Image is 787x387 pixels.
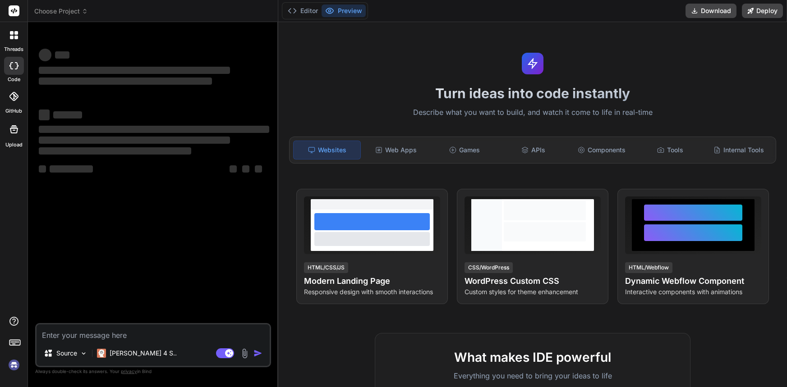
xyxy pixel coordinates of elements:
h4: Dynamic Webflow Component [625,275,761,287]
div: HTML/Webflow [625,262,672,273]
div: APIs [500,141,566,159]
p: Always double-check its answers. Your in Bind [35,367,271,376]
div: HTML/CSS/JS [304,262,348,273]
span: ‌ [50,165,93,173]
div: Websites [293,141,361,159]
h4: WordPress Custom CSS [465,275,601,287]
span: ‌ [39,67,230,74]
h1: Turn ideas into code instantly [284,85,782,101]
h2: What makes IDE powerful [390,348,676,367]
label: code [8,76,20,83]
span: ‌ [39,49,51,61]
span: ‌ [39,77,212,85]
span: ‌ [242,165,249,173]
span: ‌ [53,111,82,118]
p: Responsive design with smooth interactions [304,287,440,296]
span: ‌ [55,51,69,59]
p: Everything you need to bring your ideas to life [390,370,676,381]
p: Custom styles for theme enhancement [465,287,601,296]
img: Claude 4 Sonnet [97,349,106,358]
span: Choose Project [34,7,88,16]
span: ‌ [39,126,269,133]
button: Preview [322,5,366,17]
div: Games [431,141,498,159]
button: Deploy [742,4,783,18]
button: Editor [284,5,322,17]
img: attachment [239,348,250,359]
label: threads [4,46,23,53]
button: Download [686,4,736,18]
h4: Modern Landing Page [304,275,440,287]
div: Components [568,141,635,159]
label: GitHub [5,107,22,115]
span: ‌ [39,137,230,144]
span: ‌ [255,165,262,173]
span: ‌ [39,109,50,120]
div: Internal Tools [705,141,772,159]
img: icon [253,349,262,358]
label: Upload [5,141,23,149]
div: Tools [637,141,704,159]
img: signin [6,357,22,373]
img: Pick Models [80,350,87,357]
span: privacy [121,369,137,374]
span: ‌ [230,165,237,173]
p: Source [56,349,77,358]
p: [PERSON_NAME] 4 S.. [110,349,177,358]
div: Web Apps [363,141,429,159]
p: Describe what you want to build, and watch it come to life in real-time [284,107,782,118]
p: Interactive components with animations [625,287,761,296]
div: CSS/WordPress [465,262,513,273]
span: ‌ [39,147,191,155]
span: ‌ [39,165,46,173]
